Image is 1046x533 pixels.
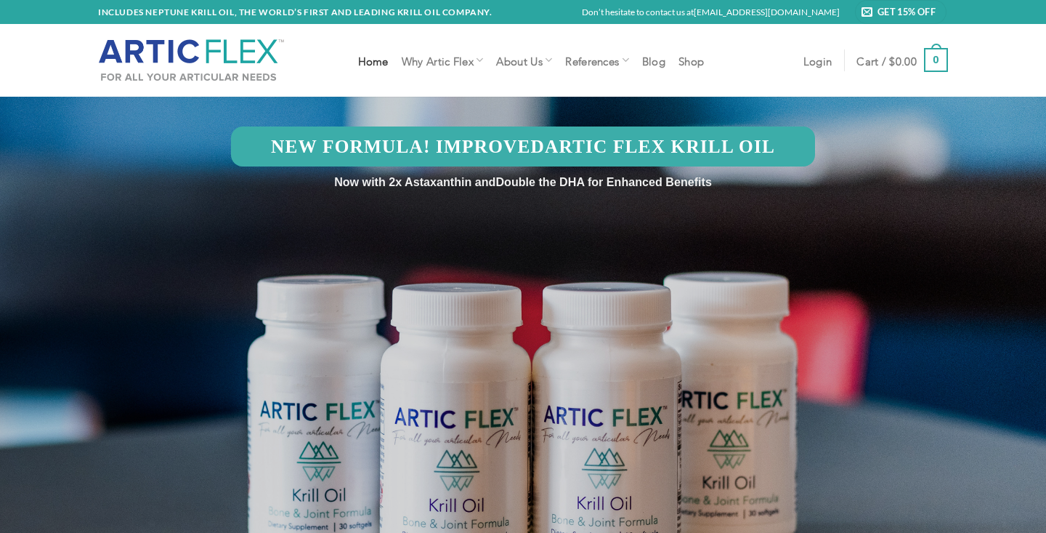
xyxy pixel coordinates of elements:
span: Get 15% Off [877,4,941,19]
p: Don’t hesitate to contact us at [582,5,840,19]
bdi: 0.00 [889,57,917,63]
a: Why Artic Flex [402,46,484,74]
span: Double the DHA for Enhanced Benefits [495,175,711,188]
a: Blog [642,47,665,73]
a: Cart / $0.00 0 [856,38,948,83]
a: Shop [678,47,704,73]
img: Artic Flex [98,39,285,82]
span: $ [889,57,895,63]
span: Login [803,55,832,66]
strong: Artic Flex Krill Oil [545,136,775,156]
strong: New Formula! Improved [271,136,545,156]
strong: 0 [924,48,948,72]
strong: INCLUDES NEPTUNE KRILL OIL, THE WORLD’S FIRST AND LEADING KRILL OIL COMPANY. [98,7,492,17]
a: Home [358,47,389,73]
a: References [565,46,629,74]
a: [EMAIL_ADDRESS][DOMAIN_NAME] [694,7,840,17]
span: Now with 2x Astaxanthin and [334,175,495,188]
a: Login [803,47,832,73]
span: Cart / [856,55,917,66]
a: About Us [496,46,552,74]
